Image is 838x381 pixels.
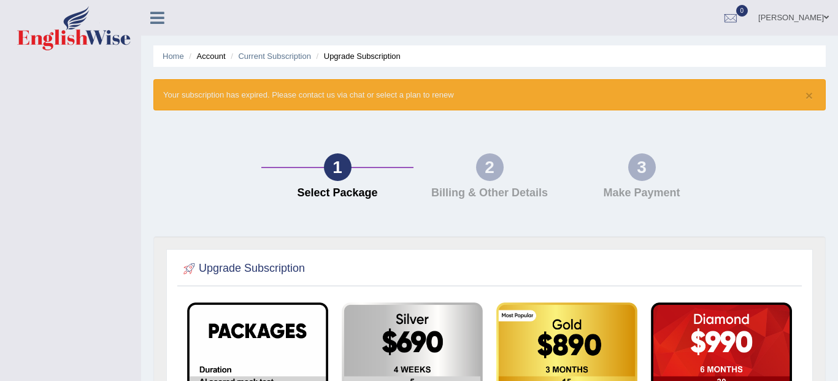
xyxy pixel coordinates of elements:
[313,50,401,62] li: Upgrade Subscription
[180,260,305,278] h2: Upgrade Subscription
[163,52,184,61] a: Home
[628,153,656,181] div: 3
[805,89,813,102] button: ×
[476,153,504,181] div: 2
[186,50,225,62] li: Account
[238,52,311,61] a: Current Subscription
[153,79,826,110] div: Your subscription has expired. Please contact us via chat or select a plan to renew
[267,187,407,199] h4: Select Package
[736,5,748,17] span: 0
[420,187,559,199] h4: Billing & Other Details
[324,153,352,181] div: 1
[572,187,712,199] h4: Make Payment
